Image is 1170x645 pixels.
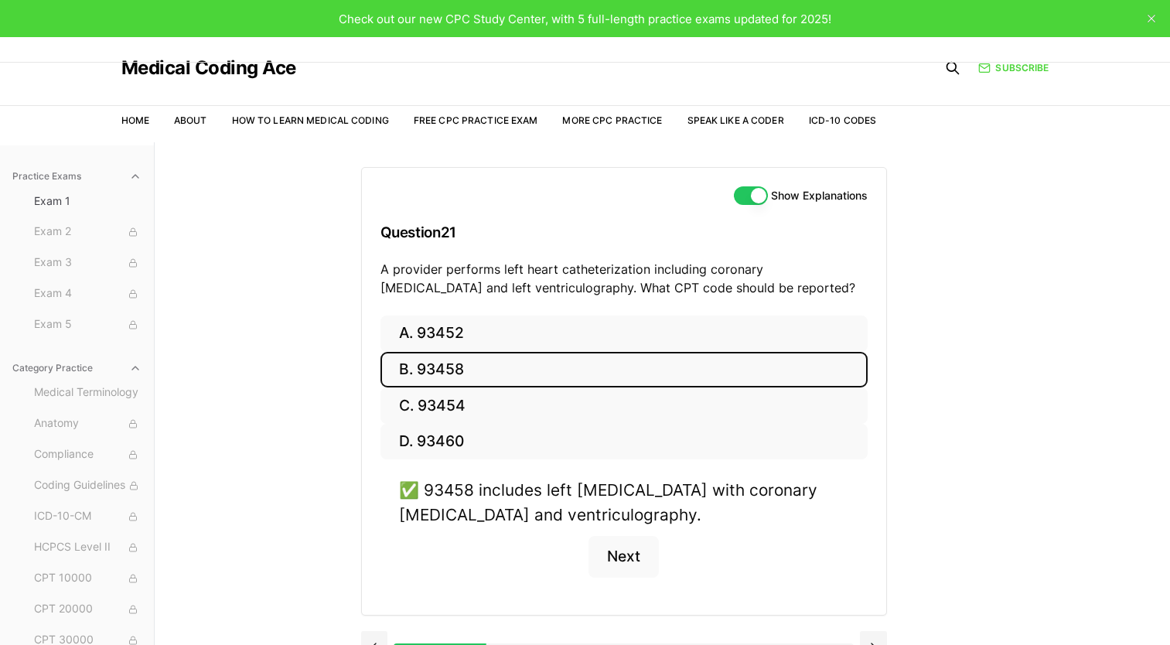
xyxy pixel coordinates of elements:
span: Coding Guidelines [34,477,142,494]
button: C. 93454 [380,387,868,424]
button: HCPCS Level II [28,535,148,560]
button: ICD-10-CM [28,504,148,529]
button: Exam 1 [28,189,148,213]
button: Next [588,536,659,578]
button: Coding Guidelines [28,473,148,498]
span: Exam 4 [34,285,142,302]
label: Show Explanations [771,190,868,201]
button: Practice Exams [6,164,148,189]
span: Check out our new CPC Study Center, with 5 full-length practice exams updated for 2025! [339,12,831,26]
span: Medical Terminology [34,384,142,401]
button: Exam 5 [28,312,148,337]
a: ICD-10 Codes [809,114,876,126]
button: Exam 4 [28,282,148,306]
span: Anatomy [34,415,142,432]
span: CPT 10000 [34,570,142,587]
a: More CPC Practice [562,114,662,126]
button: Exam 3 [28,251,148,275]
a: Home [121,114,149,126]
a: How to Learn Medical Coding [232,114,389,126]
h3: Question 21 [380,210,868,255]
button: Category Practice [6,356,148,381]
button: Medical Terminology [28,381,148,405]
button: A. 93452 [380,316,868,352]
span: Exam 1 [34,193,142,209]
span: Exam 5 [34,316,142,333]
button: B. 93458 [380,352,868,388]
a: Subscribe [978,61,1049,75]
a: Medical Coding Ace [121,59,296,77]
span: CPT 20000 [34,601,142,618]
a: Speak Like a Coder [687,114,784,126]
a: About [174,114,207,126]
span: HCPCS Level II [34,539,142,556]
button: D. 93460 [380,424,868,460]
div: ✅ 93458 includes left [MEDICAL_DATA] with coronary [MEDICAL_DATA] and ventriculography. [399,478,849,526]
p: A provider performs left heart catheterization including coronary [MEDICAL_DATA] and left ventric... [380,260,868,297]
span: ICD-10-CM [34,508,142,525]
button: Compliance [28,442,148,467]
button: CPT 10000 [28,566,148,591]
a: Free CPC Practice Exam [414,114,538,126]
button: CPT 20000 [28,597,148,622]
button: close [1139,6,1164,31]
button: Anatomy [28,411,148,436]
button: Exam 2 [28,220,148,244]
span: Exam 2 [34,224,142,241]
span: Compliance [34,446,142,463]
span: Exam 3 [34,254,142,271]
